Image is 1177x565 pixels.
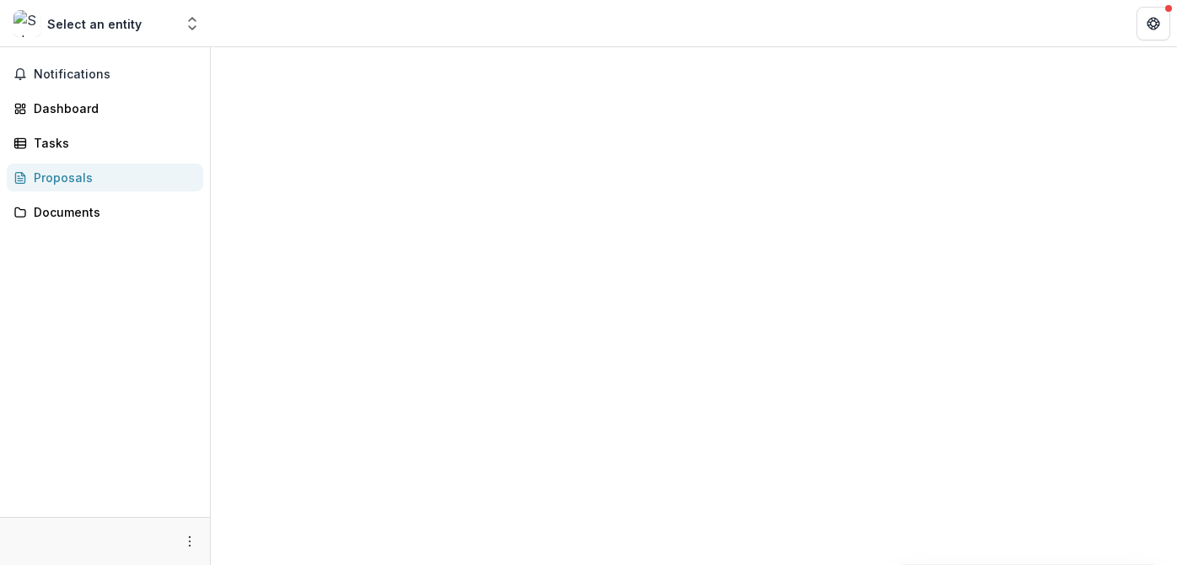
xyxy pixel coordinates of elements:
a: Documents [7,198,203,226]
button: Open entity switcher [180,7,204,40]
div: Proposals [34,169,190,186]
div: Dashboard [34,100,190,117]
a: Dashboard [7,94,203,122]
button: More [180,531,200,552]
div: Documents [34,203,190,221]
div: Select an entity [47,15,142,33]
button: Notifications [7,61,203,88]
button: Get Help [1137,7,1170,40]
span: Notifications [34,67,196,82]
img: Select an entity [13,10,40,37]
a: Tasks [7,129,203,157]
a: Proposals [7,164,203,191]
div: Tasks [34,134,190,152]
